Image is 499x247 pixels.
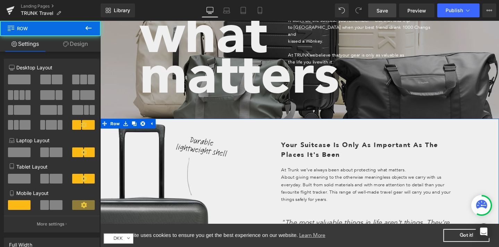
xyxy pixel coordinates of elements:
[475,223,492,240] div: Open Intercom Messenger
[31,103,40,113] a: Clone Row
[377,7,388,14] span: Save
[252,3,268,17] a: Mobile
[231,40,245,46] span: with it.
[9,64,94,71] p: Desktop Layout
[50,36,101,52] a: Design
[191,126,380,146] h1: Your Suitcase Is Only As Important As The Places It's Been
[407,7,426,14] span: Preview
[191,161,380,192] p: About giving meaning to the otherwise meaningless objects we carry with us everyday. Built from s...
[191,207,368,229] i: "The most valuable things in life aren't things. They're the experiences that come with them."
[10,221,361,231] span: This website uses cookies to ensure you get the best experience on our website.
[37,221,65,227] p: More settings
[198,18,235,25] span: kissed a monkey.
[482,3,496,17] button: More
[9,163,94,170] p: Tablet Layout
[399,3,434,17] a: Preview
[21,3,101,9] a: Landing Pages
[21,10,53,16] span: TRUNK Travel
[9,189,94,197] p: Mobile Layout
[198,40,231,46] span: the life you live
[4,216,99,232] button: More settings
[40,103,49,113] a: Remove Row
[198,3,347,17] span: to [GEOGRAPHIC_DATA] when your best friend drank 1000 Changs and
[114,7,130,14] span: Library
[437,3,480,17] button: Publish
[6,224,32,235] span: DKK
[49,103,58,113] a: Expand / Collapse
[42,12,420,103] h6: matters
[335,3,349,17] button: Undo
[7,21,76,36] span: Row
[191,153,380,161] p: At Trunk we’ve always been about protecting what matters.
[220,33,227,39] span: we
[361,219,410,233] a: dismiss cookie message
[101,3,135,17] a: New Library
[227,33,253,39] span: believe that
[253,33,320,39] span: your gear is only as valuable as
[208,221,238,231] a: learn more about cookies
[352,3,365,17] button: Redo
[446,8,463,13] span: Publish
[198,32,350,40] p: At TRUNK
[9,103,22,113] span: Row
[235,3,252,17] a: Tablet
[9,137,94,144] p: Laptop Layout
[22,103,31,113] a: Save row
[202,3,218,17] a: Desktop
[218,3,235,17] a: Laptop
